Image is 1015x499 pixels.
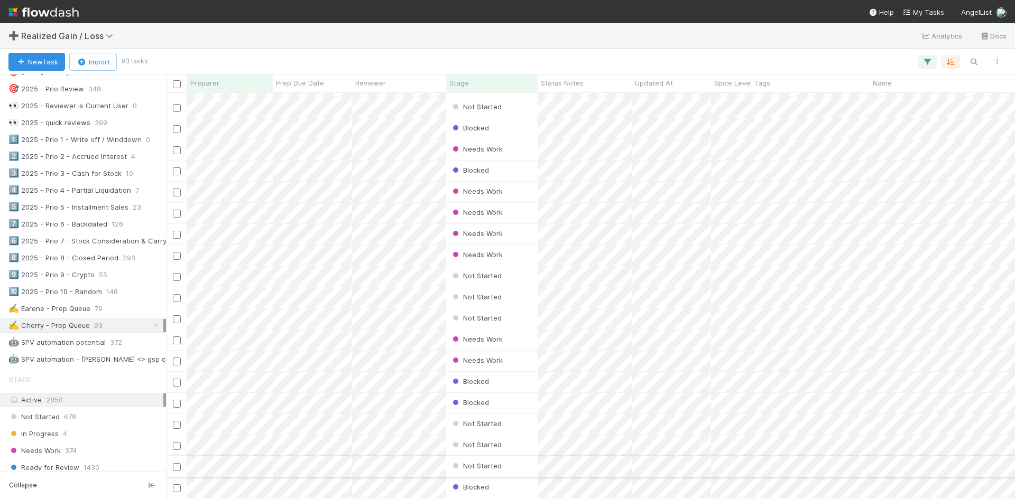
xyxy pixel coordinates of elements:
[63,427,67,440] span: 4
[8,31,19,40] span: ➕
[8,3,79,21] img: logo-inverted-e16ddd16eac7371096b0.svg
[450,419,502,428] span: Not Started
[173,80,181,88] input: Toggle All Rows Selected
[450,482,489,492] div: Blocked
[449,78,469,88] span: Stage
[450,460,502,471] div: Not Started
[450,462,502,470] span: Not Started
[8,201,128,214] div: 2025 - Prio 5 - Installment Sales
[69,53,117,71] button: Import
[450,377,489,385] span: Blocked
[8,304,19,313] span: ✍️
[133,99,137,112] span: 0
[450,165,489,175] div: Blocked
[84,461,99,474] span: 1430
[88,82,101,96] span: 348
[133,201,141,214] span: 23
[902,8,944,16] span: My Tasks
[450,144,503,154] div: Needs Work
[8,369,31,390] span: Stage
[450,398,489,407] span: Blocked
[450,397,489,408] div: Blocked
[450,291,502,302] div: Not Started
[94,319,103,332] span: 93
[95,116,107,129] span: 399
[996,7,1007,18] img: avatar_1c2f0edd-858e-4812-ac14-2a8986687c67.png
[21,31,118,41] span: Realized Gain / Loss
[8,167,122,180] div: 2025 - Prio 3 - Cash for Stock
[355,78,386,88] span: Reviewer
[450,439,502,450] div: Not Started
[173,125,181,133] input: Toggle Row Selected
[450,440,502,449] span: Not Started
[8,251,118,265] div: 2025 - Prio 8 - Closed Period
[173,400,181,408] input: Toggle Row Selected
[8,236,19,245] span: 6️⃣
[9,481,37,490] span: Collapse
[8,253,19,262] span: 8️⃣
[873,78,892,88] span: Name
[173,315,181,323] input: Toggle Row Selected
[450,335,503,343] span: Needs Work
[450,124,489,132] span: Blocked
[173,104,181,112] input: Toggle Row Selected
[8,116,90,129] div: 2025 - quick reviews
[450,314,502,322] span: Not Started
[8,84,19,93] span: 🎯
[46,396,63,404] span: 2850
[146,133,150,146] span: 0
[173,167,181,175] input: Toggle Row Selected
[173,210,181,218] input: Toggle Row Selected
[65,444,77,457] span: 374
[450,208,503,216] span: Needs Work
[8,353,178,366] div: SPV automation - [PERSON_NAME] <> gsp cash
[450,355,503,365] div: Needs Work
[8,53,65,71] button: NewTask
[450,145,503,153] span: Needs Work
[173,484,181,492] input: Toggle Row Selected
[450,418,502,429] div: Not Started
[123,251,135,265] span: 293
[450,293,502,301] span: Not Started
[173,273,181,281] input: Toggle Row Selected
[450,483,489,491] span: Blocked
[173,252,181,260] input: Toggle Row Selected
[8,82,84,96] div: 2025 - Prio Review
[131,150,135,163] span: 4
[8,302,90,315] div: Earene - Prep Queue
[110,336,122,349] span: 372
[635,78,673,88] span: Updated At
[8,410,60,423] span: Not Started
[902,7,944,17] a: My Tasks
[173,146,181,154] input: Toggle Row Selected
[714,78,770,88] span: Spice Level Tags
[450,313,502,323] div: Not Started
[541,78,584,88] span: Status Notes
[95,302,103,315] span: 79
[126,167,133,180] span: 10
[135,184,139,197] span: 7
[121,57,148,66] small: 93 tasks
[8,150,127,163] div: 2025 - Prio 2 - Accrued Interest
[961,8,992,16] span: AngelList
[8,461,79,474] span: Ready for Review
[8,336,106,349] div: SPV automation potential
[450,101,502,112] div: Not Started
[8,321,19,329] span: ✍️
[8,427,59,440] span: In Progress
[450,271,502,280] span: Not Started
[8,135,19,144] span: 1️⃣
[8,354,19,363] span: 🤖
[8,152,19,161] span: 2️⃣
[276,78,324,88] span: Prep Due Date
[8,185,19,194] span: 4️⃣
[173,294,181,302] input: Toggle Row Selected
[8,218,107,231] div: 2025 - Prio 6 - Backdated
[450,166,489,174] span: Blocked
[8,101,19,110] span: 👀
[450,186,503,196] div: Needs Work
[450,207,503,218] div: Needs Work
[8,270,19,279] span: 9️⃣
[8,133,142,146] div: 2025 - Prio 1 - Write off / Winddown
[450,102,502,111] span: Not Started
